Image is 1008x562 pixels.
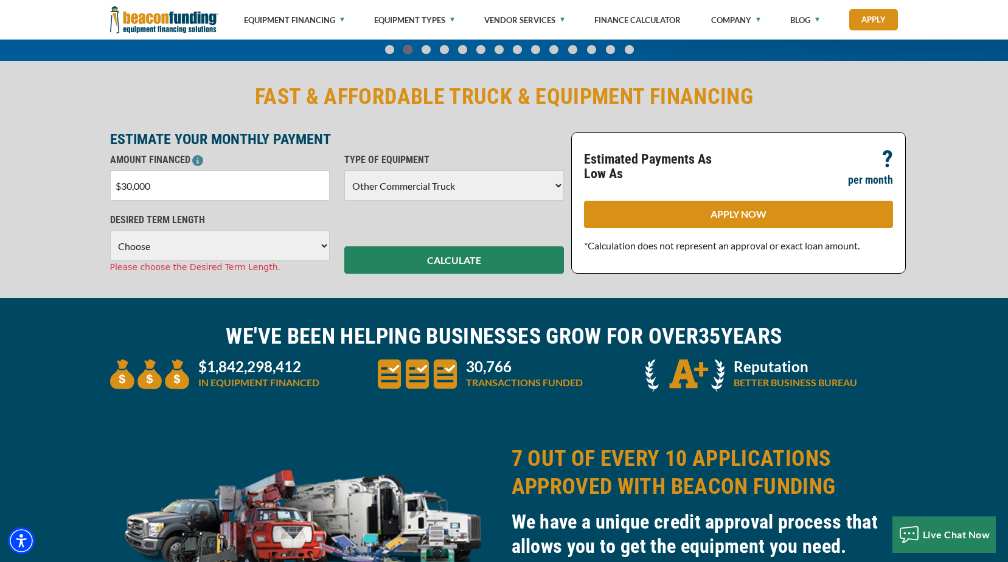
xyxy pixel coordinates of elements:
a: Go To Slide 3 [437,44,452,55]
a: equipment collage [110,522,497,534]
p: BETTER BUSINESS BUREAU [734,375,857,390]
a: Go To Slide 2 [419,44,434,55]
h2: FAST & AFFORDABLE TRUCK & EQUIPMENT FINANCING [110,83,899,111]
a: Go To Slide 11 [584,44,599,55]
a: Go To Slide 6 [492,44,507,55]
p: 30,766 [466,359,583,374]
span: 35 [698,324,721,349]
p: TYPE OF EQUIPMENT [344,153,564,167]
span: Live Chat Now [923,529,990,540]
p: ESTIMATE YOUR MONTHLY PAYMENT [110,132,564,147]
a: Go To Slide 12 [603,44,618,55]
a: Go To Slide 8 [529,44,543,55]
a: Go To Slide 10 [565,44,580,55]
h2: WE'VE BEEN HELPING BUSINESSES GROW FOR OVER YEARS [110,322,899,350]
p: AMOUNT FINANCED [110,153,330,167]
button: CALCULATE [344,246,564,274]
h3: We have a unique credit approval process that allows you to get the equipment you need. [512,510,899,558]
a: Go To Slide 4 [456,44,470,55]
span: *Calculation does not represent an approval or exact loan amount. [584,240,860,251]
a: APPLY NOW [584,201,893,228]
img: A + icon [645,359,725,392]
a: Go To Slide 9 [547,44,561,55]
p: per month [848,173,893,187]
p: $1,842,298,412 [198,359,319,374]
p: ? [882,152,893,167]
button: Live Chat Now [892,516,996,553]
a: Go To Slide 7 [510,44,525,55]
div: Accessibility Menu [8,527,35,554]
h2: 7 OUT OF EVERY 10 APPLICATIONS APPROVED WITH BEACON FUNDING [512,445,899,501]
a: Go To Slide 0 [383,44,397,55]
p: TRANSACTIONS FUNDED [466,375,583,390]
div: Please choose the Desired Term Length. [110,261,330,274]
p: IN EQUIPMENT FINANCED [198,375,319,390]
a: Go To Slide 5 [474,44,488,55]
p: Reputation [734,359,857,374]
img: three document icons to convery large amount of transactions funded [378,359,457,389]
a: Go To Slide 1 [401,44,415,55]
a: Go To Slide 13 [622,44,637,55]
p: DESIRED TERM LENGTH [110,213,330,227]
p: Estimated Payments As Low As [584,152,731,181]
a: Apply [849,9,898,30]
img: three money bags to convey large amount of equipment financed [110,359,189,389]
input: $ [110,170,330,201]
